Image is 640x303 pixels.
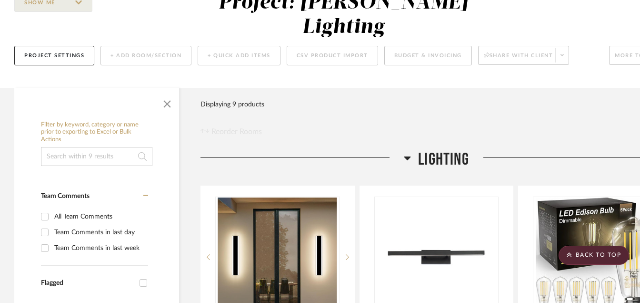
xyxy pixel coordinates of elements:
span: Team Comments [41,193,90,199]
span: Lighting [418,149,469,170]
div: All Team Comments [54,209,146,224]
button: + Add Room/Section [100,46,191,65]
h6: Filter by keyword, category or name prior to exporting to Excel or Bulk Actions [41,121,152,144]
div: Flagged [41,279,135,287]
input: Search within 9 results [41,147,152,166]
div: Team Comments in last day [54,225,146,240]
button: Project Settings [14,46,94,65]
scroll-to-top-button: BACK TO TOP [559,246,629,265]
button: + Quick Add Items [198,46,280,65]
button: Share with client [478,46,570,65]
div: Team Comments in last week [54,240,146,256]
span: Share with client [484,52,553,66]
div: Displaying 9 products [200,95,264,114]
button: Budget & Invoicing [384,46,472,65]
span: Reorder Rooms [211,126,262,137]
button: Close [158,93,177,112]
button: Reorder Rooms [200,126,262,137]
button: CSV Product Import [287,46,378,65]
